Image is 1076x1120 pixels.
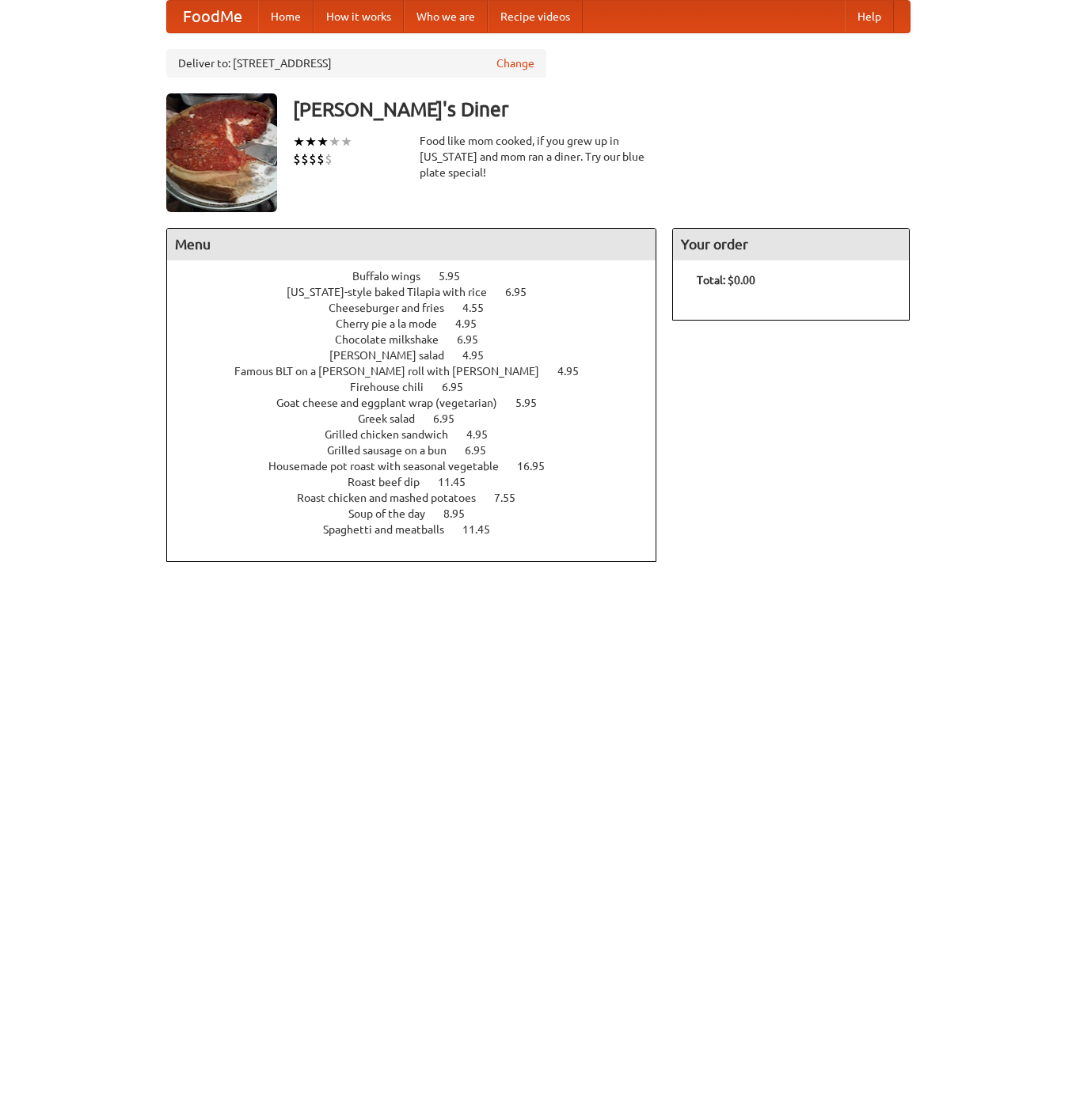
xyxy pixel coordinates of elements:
[517,460,561,473] span: 16.95
[348,476,495,488] a: Roast beef dip 11.45
[293,150,301,168] li: $
[443,507,481,520] span: 8.95
[287,286,503,298] span: [US_STATE]-style baked Tilapia with rice
[350,381,492,393] a: Firehouse chili 6.95
[336,317,453,330] span: Cherry pie a la mode
[309,150,317,168] li: $
[348,507,441,520] span: Soup of the day
[297,492,492,504] span: Roast chicken and mashed potatoes
[276,397,566,409] a: Goat cheese and eggplant wrap (vegetarian) 5.95
[352,270,436,283] span: Buffalo wings
[301,150,309,168] li: $
[494,492,531,504] span: 7.55
[234,365,608,378] a: Famous BLT on a [PERSON_NAME] roll with [PERSON_NAME] 4.95
[323,523,519,536] a: Spaghetti and meatballs 11.45
[314,1,404,32] a: How it works
[404,1,488,32] a: Who we are
[329,302,460,314] span: Cheeseburger and fries
[557,365,595,378] span: 4.95
[276,397,513,409] span: Goat cheese and eggplant wrap (vegetarian)
[466,428,504,441] span: 4.95
[697,274,755,287] b: Total: $0.00
[462,302,500,314] span: 4.55
[268,460,515,473] span: Housemade pot roast with seasonal vegetable
[167,1,258,32] a: FoodMe
[358,412,484,425] a: Greek salad 6.95
[335,333,454,346] span: Chocolate milkshake
[167,229,656,260] h4: Menu
[325,428,517,441] a: Grilled chicken sandwich 4.95
[268,460,574,473] a: Housemade pot roast with seasonal vegetable 16.95
[293,93,911,125] h3: [PERSON_NAME]'s Diner
[297,492,545,504] a: Roast chicken and mashed potatoes 7.55
[327,444,462,457] span: Grilled sausage on a bun
[505,286,542,298] span: 6.95
[358,412,431,425] span: Greek salad
[287,286,556,298] a: [US_STATE]-style baked Tilapia with rice 6.95
[166,49,546,78] div: Deliver to: [STREET_ADDRESS]
[439,270,476,283] span: 5.95
[325,428,464,441] span: Grilled chicken sandwich
[442,381,479,393] span: 6.95
[348,476,435,488] span: Roast beef dip
[234,365,555,378] span: Famous BLT on a [PERSON_NAME] roll with [PERSON_NAME]
[350,381,439,393] span: Firehouse chili
[166,93,277,212] img: angular.jpg
[488,1,583,32] a: Recipe videos
[293,133,305,150] li: ★
[352,270,489,283] a: Buffalo wings 5.95
[465,444,502,457] span: 6.95
[462,523,506,536] span: 11.45
[335,333,508,346] a: Chocolate milkshake 6.95
[455,317,492,330] span: 4.95
[329,302,513,314] a: Cheeseburger and fries 4.55
[462,349,500,362] span: 4.95
[327,444,515,457] a: Grilled sausage on a bun 6.95
[420,133,657,180] div: Food like mom cooked, if you grew up in [US_STATE] and mom ran a diner. Try our blue plate special!
[457,333,494,346] span: 6.95
[845,1,894,32] a: Help
[336,317,506,330] a: Cherry pie a la mode 4.95
[325,150,333,168] li: $
[323,523,460,536] span: Spaghetti and meatballs
[348,507,494,520] a: Soup of the day 8.95
[317,133,329,150] li: ★
[329,349,513,362] a: [PERSON_NAME] salad 4.95
[433,412,470,425] span: 6.95
[258,1,314,32] a: Home
[305,133,317,150] li: ★
[673,229,909,260] h4: Your order
[329,349,460,362] span: [PERSON_NAME] salad
[496,55,534,71] a: Change
[329,133,340,150] li: ★
[438,476,481,488] span: 11.45
[317,150,325,168] li: $
[515,397,553,409] span: 5.95
[340,133,352,150] li: ★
